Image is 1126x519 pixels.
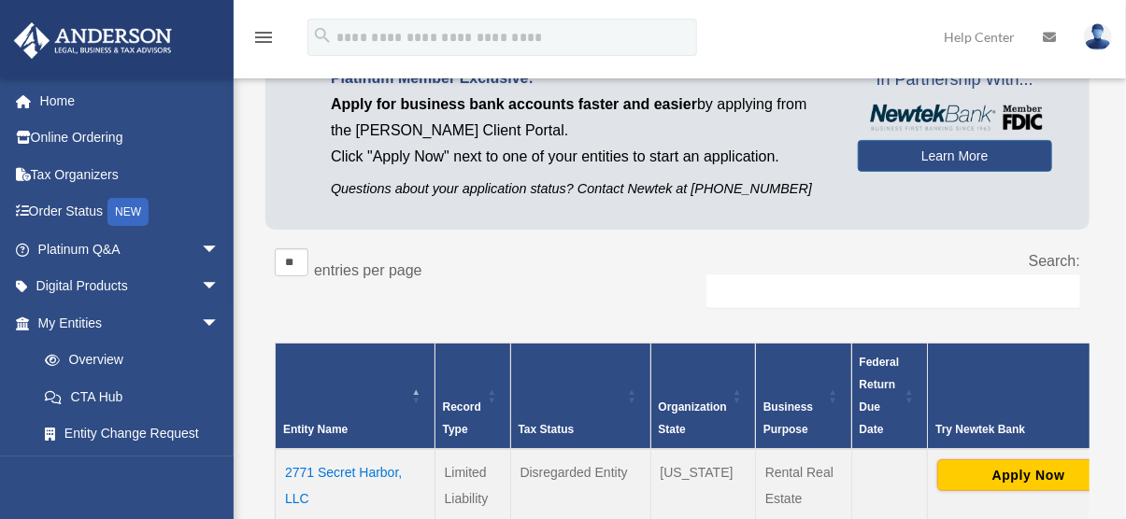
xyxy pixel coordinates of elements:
span: Entity Name [283,423,348,436]
th: Federal Return Due Date: Activate to sort [851,344,928,450]
span: arrow_drop_down [201,304,238,343]
img: User Pic [1084,23,1112,50]
th: Tax Status: Activate to sort [510,344,650,450]
span: Tax Status [519,423,575,436]
div: NEW [107,198,149,226]
label: entries per page [314,262,422,278]
span: In Partnership With... [858,65,1052,95]
span: arrow_drop_down [201,268,238,306]
p: by applying from the [PERSON_NAME] Client Portal. [331,91,830,144]
span: arrow_drop_down [201,231,238,269]
span: Federal Return Due Date [860,356,900,436]
img: NewtekBankLogoSM.png [867,105,1043,131]
a: Overview [26,342,229,379]
i: menu [252,26,275,49]
span: Organization State [659,400,727,436]
th: Organization State: Activate to sort [650,344,755,450]
span: Apply for business bank accounts faster and easier [331,96,697,112]
img: Anderson Advisors Platinum Portal [8,22,178,59]
span: Record Type [443,400,481,436]
a: Learn More [858,140,1052,172]
div: Try Newtek Bank [935,418,1101,441]
span: Business Purpose [763,400,813,436]
th: Business Purpose: Activate to sort [755,344,851,450]
a: Platinum Q&Aarrow_drop_down [13,231,248,268]
p: Questions about your application status? Contact Newtek at [PHONE_NUMBER] [331,177,830,201]
a: My Entitiesarrow_drop_down [13,304,238,342]
label: Search: [1029,253,1080,269]
p: Platinum Member Exclusive: [331,65,830,91]
a: Digital Productsarrow_drop_down [13,268,248,305]
a: Home [13,82,248,119]
a: CTA Hub [26,378,238,415]
a: Online Ordering [13,119,248,157]
a: Binder Walkthrough [26,452,238,489]
a: Tax Organizers [13,156,248,193]
th: Record Type: Activate to sort [435,344,510,450]
a: Entity Change Request [26,415,238,453]
a: menu [252,33,275,49]
a: Order StatusNEW [13,193,248,231]
p: Click "Apply Now" next to one of your entities to start an application. [331,144,830,170]
i: search [312,25,333,46]
th: Entity Name: Activate to invert sorting [276,344,435,450]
